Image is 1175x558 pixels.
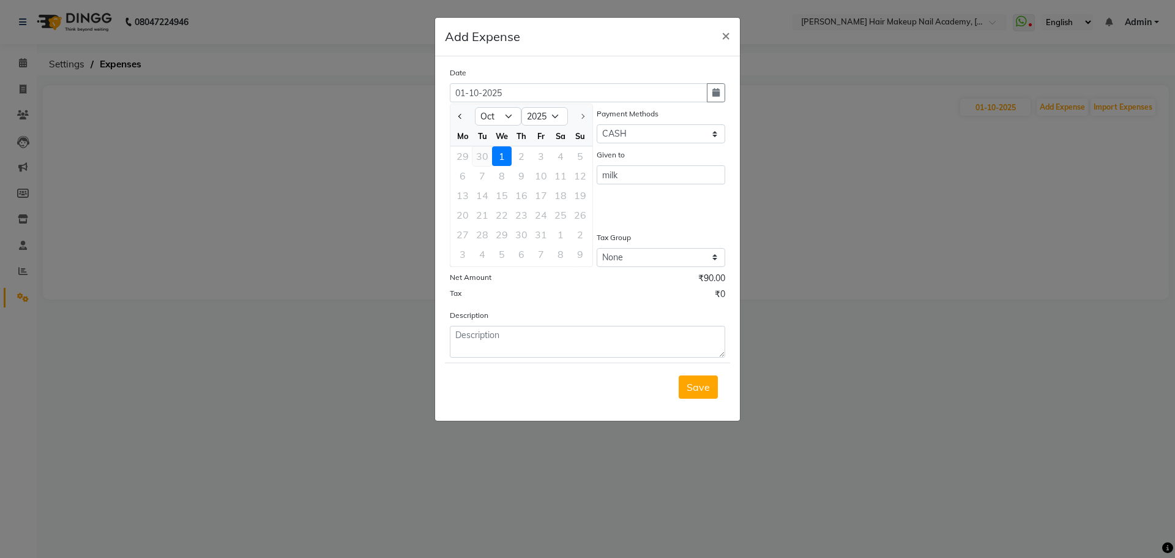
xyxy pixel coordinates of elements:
label: Payment Methods [597,108,658,119]
span: Save [687,381,710,393]
div: Su [570,126,590,146]
label: Given to [597,149,625,160]
label: Date [450,67,466,78]
span: × [722,26,730,44]
label: Tax Group [597,232,631,243]
div: Mo [453,126,472,146]
select: Select month [475,107,521,126]
button: Previous month [455,107,466,126]
div: Monday, September 29, 2025 [453,146,472,166]
select: Select year [521,107,568,126]
div: We [492,126,512,146]
button: Save [679,375,718,399]
div: 29 [453,146,472,166]
div: 30 [472,146,492,166]
div: Wednesday, October 1, 2025 [492,146,512,166]
div: Tuesday, September 30, 2025 [472,146,492,166]
span: ₹0 [715,288,725,304]
input: Given to [597,165,725,184]
button: Close [712,18,740,52]
label: Tax [450,288,461,299]
label: Description [450,310,488,321]
div: Tu [472,126,492,146]
span: ₹90.00 [698,272,725,288]
div: 1 [492,146,512,166]
div: Sa [551,126,570,146]
h5: Add Expense [445,28,520,46]
div: Fr [531,126,551,146]
label: Net Amount [450,272,491,283]
div: Th [512,126,531,146]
